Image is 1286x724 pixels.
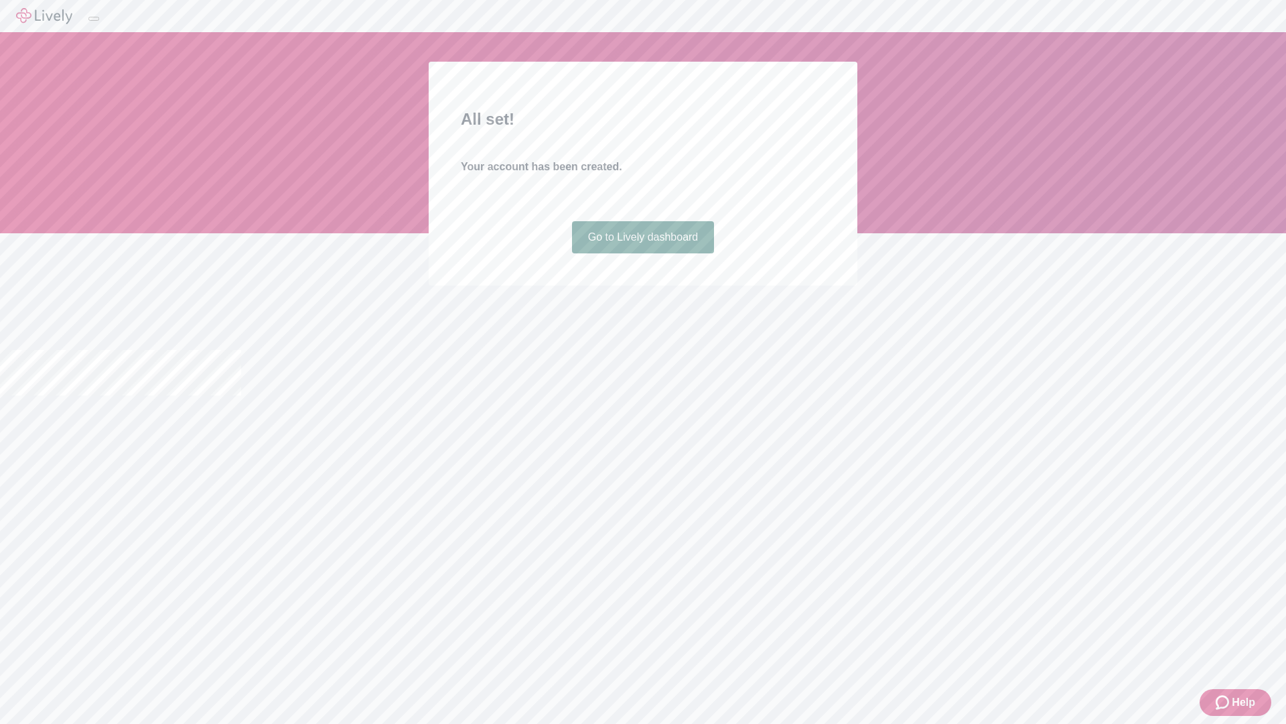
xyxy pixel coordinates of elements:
[16,8,72,24] img: Lively
[1200,689,1271,716] button: Zendesk support iconHelp
[1216,695,1232,711] svg: Zendesk support icon
[461,107,825,131] h2: All set!
[461,159,825,175] h4: Your account has been created.
[88,17,99,21] button: Log out
[572,221,715,253] a: Go to Lively dashboard
[1232,695,1255,711] span: Help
